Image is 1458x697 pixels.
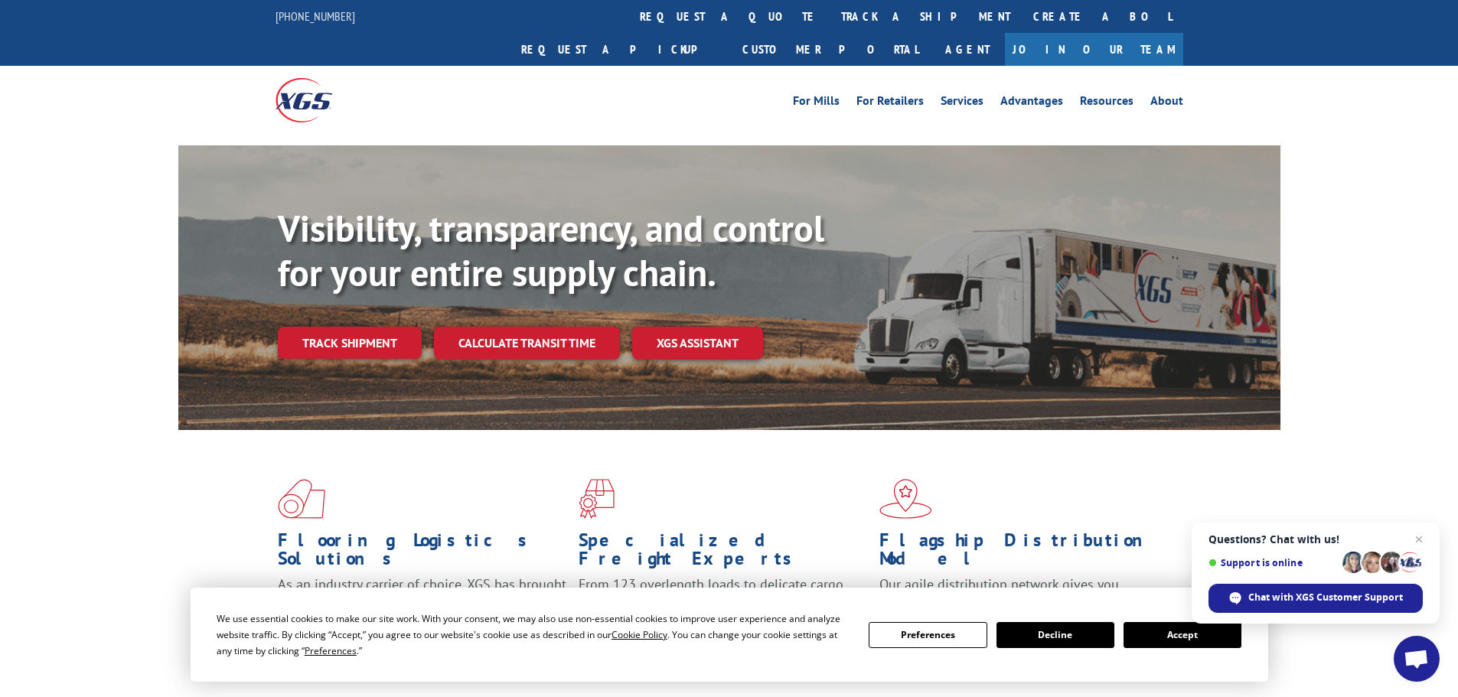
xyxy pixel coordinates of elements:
div: Cookie Consent Prompt [191,588,1268,682]
a: [PHONE_NUMBER] [276,8,355,24]
h1: Specialized Freight Experts [579,531,868,575]
b: Visibility, transparency, and control for your entire supply chain. [278,204,824,296]
p: From 123 overlength loads to delicate cargo, our experienced staff knows the best way to move you... [579,575,868,643]
h1: Flagship Distribution Model [879,531,1169,575]
a: XGS ASSISTANT [632,327,763,360]
div: Open chat [1394,636,1440,682]
a: About [1150,95,1183,112]
a: Join Our Team [1005,33,1183,66]
span: Cookie Policy [612,628,667,641]
a: Calculate transit time [434,327,620,360]
img: xgs-icon-total-supply-chain-intelligence-red [278,479,325,519]
a: Customer Portal [731,33,930,66]
span: Chat with XGS Customer Support [1248,591,1403,604]
span: Close chat [1410,530,1428,549]
span: Questions? Chat with us! [1208,533,1423,546]
a: Advantages [1000,95,1063,112]
span: Preferences [305,644,357,657]
span: As an industry carrier of choice, XGS has brought innovation and dedication to flooring logistics... [278,575,566,630]
span: Our agile distribution network gives you nationwide inventory management on demand. [879,575,1161,611]
button: Preferences [869,622,987,648]
a: Resources [1080,95,1133,112]
h1: Flooring Logistics Solutions [278,531,567,575]
a: Services [941,95,983,112]
button: Accept [1124,622,1241,648]
img: xgs-icon-flagship-distribution-model-red [879,479,932,519]
a: Track shipment [278,327,422,359]
a: Agent [930,33,1005,66]
img: xgs-icon-focused-on-flooring-red [579,479,615,519]
a: For Mills [793,95,840,112]
a: Request a pickup [510,33,731,66]
div: Chat with XGS Customer Support [1208,584,1423,613]
a: For Retailers [856,95,924,112]
button: Decline [996,622,1114,648]
span: Support is online [1208,557,1337,568]
div: We use essential cookies to make our site work. With your consent, we may also use non-essential ... [217,611,850,659]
